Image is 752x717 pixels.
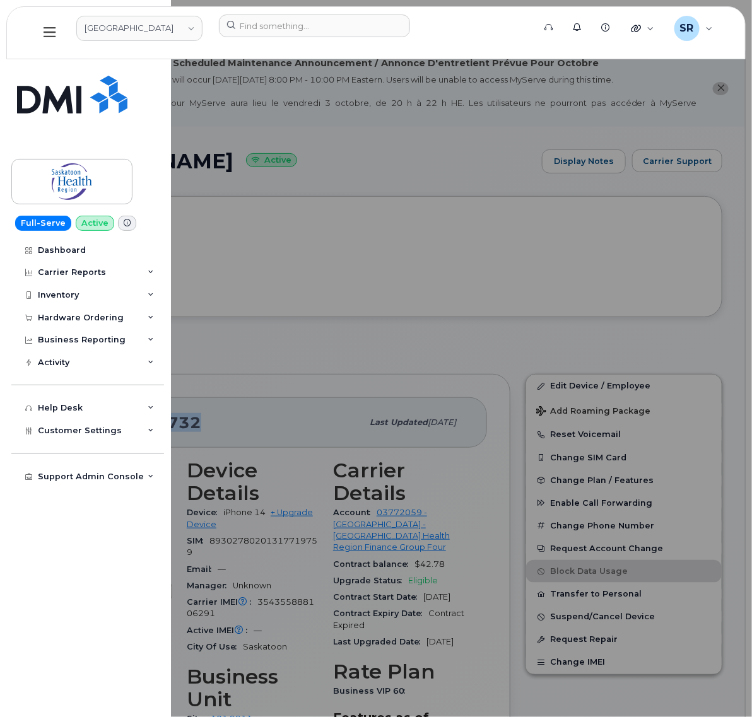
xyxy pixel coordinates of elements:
[38,358,69,368] div: Activity
[38,313,124,323] div: Hardware Ordering
[38,403,83,413] div: Help Desk
[11,239,164,262] a: Dashboard
[38,472,144,482] div: Support Admin Console
[76,216,114,231] a: Active
[697,662,743,708] iframe: Messenger Launcher
[17,76,127,114] img: Simplex My-Serve
[15,216,71,231] a: Full-Serve
[11,159,132,204] a: Saskatoon Health Region
[38,290,79,300] div: Inventory
[38,245,86,255] div: Dashboard
[23,163,120,200] img: Saskatoon Health Region
[38,335,126,345] div: Business Reporting
[38,426,122,435] span: Customer Settings
[38,267,106,277] div: Carrier Reports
